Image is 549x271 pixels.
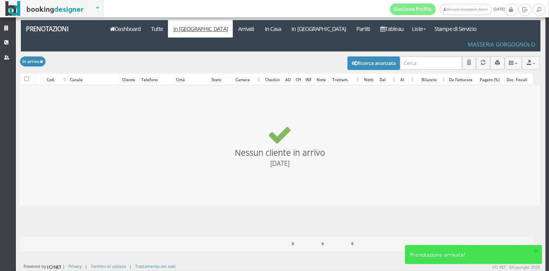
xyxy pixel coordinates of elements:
b: 0 [292,241,294,246]
div: Powered by | [24,263,65,270]
a: Trattamento dei dati [135,263,176,269]
div: INF [303,74,314,85]
div: AD [283,74,293,85]
div: Bilancio [416,74,447,85]
h3: Nessun cliente in arrivo [23,88,537,203]
div: Pagato (%) [479,74,505,85]
div: Notti [362,74,376,85]
a: Stampe di Servizio [429,20,482,37]
div: Dal [376,74,397,85]
a: Gestione Profilo [390,3,436,15]
div: Checkin [263,74,283,85]
a: Tableau [375,20,409,37]
button: Aggiorna [476,56,490,69]
a: Tutte [146,20,168,37]
h4: Masseria Gorgognolo [468,41,535,48]
a: In Casa [259,20,286,37]
a: In [GEOGRAPHIC_DATA] [286,20,351,37]
button: In arrivo [20,56,46,66]
input: Cerca [400,56,462,69]
div: Stato [209,74,224,85]
div: Camera [232,74,262,85]
div: Cod. [45,74,68,85]
div: | [85,263,87,269]
b: 0 [351,241,353,246]
div: Canale [68,74,120,85]
div: Note [314,74,329,85]
a: Privacy [68,263,81,269]
div: Doc. Fiscali [505,74,532,85]
div: | [129,263,132,269]
span: Prenotazione arrivata! [410,251,465,258]
button: × [534,247,539,254]
small: [DATE] [270,159,290,168]
div: Al [398,74,416,85]
div: Telefono [140,74,174,85]
img: ionet_small_logo.png [46,264,63,270]
div: Da Fatturare [448,74,478,85]
a: Partiti [351,20,375,37]
a: Prenotazioni [21,20,101,37]
div: Città [175,74,209,85]
div: Trattam. [329,74,361,85]
button: Export [522,56,540,69]
a: Liste [408,20,429,37]
button: Ricerca avanzata [347,56,400,70]
b: 0 [322,241,324,246]
a: In [GEOGRAPHIC_DATA] [168,20,233,37]
img: BookingDesigner.com [5,1,84,16]
span: [DATE] [390,3,505,15]
a: Masseria Gorgognolo Admin [440,4,491,15]
a: Arrivati [233,20,259,37]
div: CH [293,74,303,85]
a: Dashboard [105,20,146,37]
a: Termini di utilizzo [91,263,126,269]
div: Cliente [120,74,139,85]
